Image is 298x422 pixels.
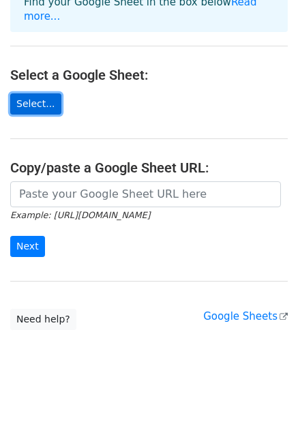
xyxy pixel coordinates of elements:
[203,310,288,322] a: Google Sheets
[10,309,76,330] a: Need help?
[230,357,298,422] div: 聊天小组件
[10,67,288,83] h4: Select a Google Sheet:
[10,181,281,207] input: Paste your Google Sheet URL here
[10,160,288,176] h4: Copy/paste a Google Sheet URL:
[230,357,298,422] iframe: Chat Widget
[10,210,150,220] small: Example: [URL][DOMAIN_NAME]
[10,93,61,115] a: Select...
[10,236,45,257] input: Next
